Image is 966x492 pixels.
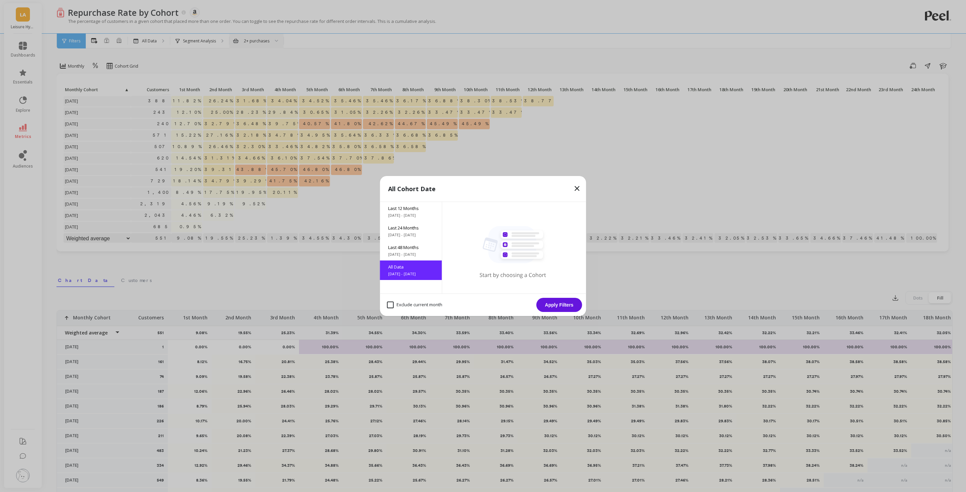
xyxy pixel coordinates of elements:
[388,205,434,211] span: Last 12 Months
[387,302,442,308] span: Exclude current month
[388,232,434,238] span: [DATE] - [DATE]
[388,225,434,231] span: Last 24 Months
[536,298,582,312] button: Apply Filters
[388,252,434,257] span: [DATE] - [DATE]
[388,213,434,218] span: [DATE] - [DATE]
[388,271,434,277] span: [DATE] - [DATE]
[388,244,434,250] span: Last 48 Months
[388,264,434,270] span: All Data
[388,184,436,194] p: All Cohort Date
